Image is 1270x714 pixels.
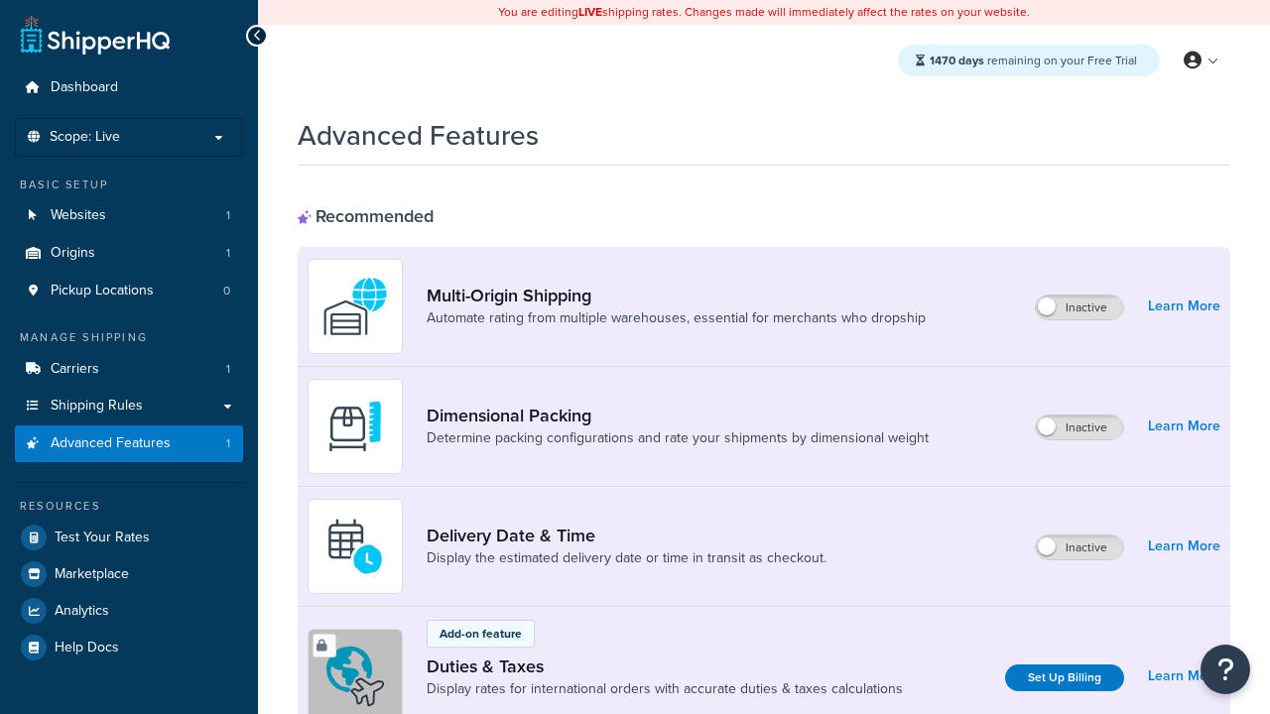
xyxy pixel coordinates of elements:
[55,640,119,656] span: Help Docs
[1148,293,1220,320] a: Learn More
[320,392,390,461] img: DTVBYsAAAAAASUVORK5CYII=
[15,425,243,462] li: Advanced Features
[51,398,143,415] span: Shipping Rules
[15,273,243,309] a: Pickup Locations0
[427,525,826,546] a: Delivery Date & Time
[15,351,243,388] li: Carriers
[930,52,1137,69] span: remaining on your Free Trial
[15,556,243,592] a: Marketplace
[226,435,230,452] span: 1
[1148,533,1220,560] a: Learn More
[51,435,171,452] span: Advanced Features
[1036,416,1123,439] label: Inactive
[15,197,243,234] a: Websites1
[15,351,243,388] a: Carriers1
[55,566,129,583] span: Marketplace
[440,625,522,643] p: Add-on feature
[1036,535,1123,559] label: Inactive
[298,116,539,155] h1: Advanced Features
[427,285,926,306] a: Multi-Origin Shipping
[15,329,243,346] div: Manage Shipping
[50,129,120,146] span: Scope: Live
[427,548,826,568] a: Display the estimated delivery date or time in transit as checkout.
[320,512,390,581] img: gfkeb5ejjkALwAAAABJRU5ErkJggg==
[1036,296,1123,319] label: Inactive
[226,245,230,262] span: 1
[51,79,118,96] span: Dashboard
[15,177,243,193] div: Basic Setup
[15,197,243,234] li: Websites
[298,205,434,227] div: Recommended
[930,52,984,69] strong: 1470 days
[15,388,243,424] a: Shipping Rules
[1148,662,1220,690] a: Learn More
[427,405,929,426] a: Dimensional Packing
[578,3,602,21] b: LIVE
[226,361,230,378] span: 1
[15,498,243,515] div: Resources
[427,679,903,699] a: Display rates for international orders with accurate duties & taxes calculations
[55,530,150,546] span: Test Your Rates
[51,283,154,299] span: Pickup Locations
[15,235,243,272] a: Origins1
[15,630,243,665] a: Help Docs
[15,520,243,555] a: Test Your Rates
[1201,645,1250,694] button: Open Resource Center
[320,272,390,341] img: WatD5o0RtDAAAAAElFTkSuQmCC
[55,603,109,620] span: Analytics
[15,69,243,106] a: Dashboard
[15,235,243,272] li: Origins
[226,207,230,224] span: 1
[51,207,106,224] span: Websites
[15,593,243,629] a: Analytics
[1148,413,1220,440] a: Learn More
[51,245,95,262] span: Origins
[427,655,903,677] a: Duties & Taxes
[427,308,926,328] a: Automate rating from multiple warehouses, essential for merchants who dropship
[51,361,99,378] span: Carriers
[1005,664,1124,691] a: Set Up Billing
[223,283,230,299] span: 0
[15,425,243,462] a: Advanced Features1
[427,428,929,448] a: Determine packing configurations and rate your shipments by dimensional weight
[15,273,243,309] li: Pickup Locations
